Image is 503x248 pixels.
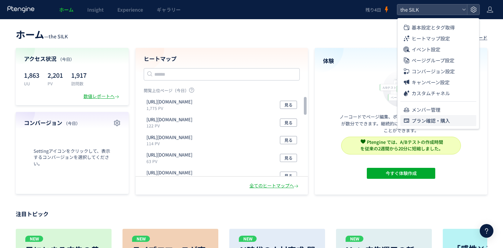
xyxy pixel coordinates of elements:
[16,27,44,41] span: ホーム
[280,119,297,127] button: 見る
[412,66,455,77] span: コンバージョン設定
[87,6,104,13] span: Insight
[346,236,363,242] p: NEW
[280,136,297,144] button: 見る
[24,148,120,167] span: Settingアイコンをクリックして、表示するコンバージョンを選択してください。
[146,99,192,105] p: https://the-silk.co.jp/tokyo_22_banner
[412,55,454,66] span: ページグループ設定
[146,170,192,176] p: https://reserve.the-silk.co.jp/reserve/complete/trial
[25,236,43,242] p: NEW
[146,134,192,141] p: https://the-silk.co.jp/tokyo_23
[386,168,417,179] span: 今すぐ体験作成
[323,57,479,65] h4: 体験
[71,80,87,86] p: 訪問数
[146,116,192,123] p: https://the-silk.co.jp/tokyo_22_banner_G_CTA
[24,119,120,127] h4: コンバージョン
[361,139,365,144] img: svg+xml,%3c
[284,119,293,127] span: 見る
[49,33,68,40] span: the SILK
[83,93,120,100] div: 数値レポートへ
[146,176,195,182] p: 42 PV
[117,6,143,13] span: Experience
[249,183,300,189] div: 全てのヒートマップへ
[284,172,293,180] span: 見る
[412,33,450,44] span: ヒートマップ設定
[144,55,300,63] h4: ヒートマップ
[16,27,68,41] div: —
[412,88,450,99] span: カスタムチャネル
[157,6,181,13] span: ギャラリー
[412,22,455,33] span: 基本設定とタグ取得
[64,120,80,126] span: （今日）
[48,70,63,80] p: 2,201
[146,140,195,146] p: 114 PV
[365,7,381,13] span: 残り4日
[146,152,192,158] p: https://the-silk.co.jp/tokyo_23_af
[284,101,293,109] span: 見る
[412,44,440,55] span: イベント設定
[360,139,443,152] span: Ptengine では、A/Bテストの作成時間 を従来の2週間から20分に短縮しました。
[284,136,293,144] span: 見る
[239,236,257,242] p: NEW
[280,154,297,162] button: 見る
[144,87,300,96] p: 閲覧上位ページ（今日）
[412,115,450,126] span: プラン確認・購入
[59,6,74,13] span: ホーム
[367,168,435,179] button: 今すぐ体験作成
[339,113,463,134] p: ノーコードでページ編集、ポップアップ作成、A/Bテスト実施が数分でできます。継続的にコンバージョン率を向上させることができます。
[376,69,426,109] img: home_experience_onbo_jp-C5-EgdA0.svg
[132,236,150,242] p: NEW
[146,123,195,128] p: 122 PV
[398,4,459,15] span: the SILK
[280,101,297,109] button: 見る
[284,154,293,162] span: 見る
[24,55,120,63] h4: アクセス状況
[71,70,87,80] p: 1,917
[412,104,440,115] span: メンバー管理
[412,77,450,88] span: キャンペーン設定
[16,208,487,219] p: 注目トピック
[58,56,74,62] span: （今日）
[48,80,63,86] p: PV
[24,80,39,86] p: UU
[146,105,195,111] p: 1,775 PV
[280,172,297,180] button: 見る
[24,70,39,80] p: 1,863
[146,158,195,164] p: 63 PV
